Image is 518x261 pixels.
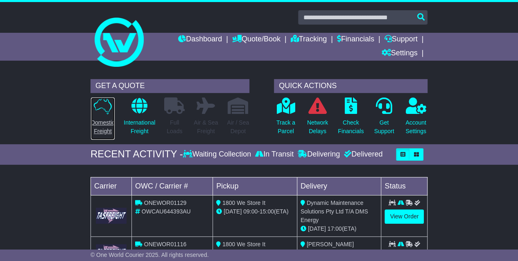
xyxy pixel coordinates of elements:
[216,207,294,216] div: - (ETA)
[232,33,280,47] a: Quote/Book
[144,241,186,247] span: ONEWOR01116
[178,33,222,47] a: Dashboard
[243,208,258,215] span: 09:00
[90,97,115,140] a: DomesticFreight
[124,118,155,136] p: International Freight
[337,97,364,140] a: CheckFinancials
[381,47,417,61] a: Settings
[301,200,368,223] span: Dynamic Maintenance Solutions Pty Ltd T/A DMS Energy
[381,177,428,195] td: Status
[297,177,381,195] td: Delivery
[90,79,249,93] div: GET A QUOTE
[194,118,218,136] p: Air & Sea Freight
[123,97,156,140] a: InternationalFreight
[183,150,253,159] div: Waiting Collection
[90,148,183,160] div: RECENT ACTIVITY -
[342,150,382,159] div: Delivered
[276,97,296,140] a: Track aParcel
[308,225,326,232] span: [DATE]
[131,177,213,195] td: OWC / Carrier #
[307,118,328,136] p: Network Delays
[307,97,328,140] a: NetworkDelays
[328,225,342,232] span: 17:00
[216,249,294,257] div: - (ETA)
[301,249,378,257] div: (ETA)
[301,225,378,233] div: (ETA)
[96,208,127,224] img: GetCarrierServiceLogo
[213,177,297,195] td: Pickup
[90,177,131,195] td: Carrier
[260,208,274,215] span: 15:00
[276,118,295,136] p: Track a Parcel
[374,118,394,136] p: Get Support
[291,33,327,47] a: Tracking
[224,208,242,215] span: [DATE]
[91,118,115,136] p: Domestic Freight
[296,150,342,159] div: Delivering
[253,150,296,159] div: In Transit
[274,79,428,93] div: QUICK ACTIONS
[337,33,374,47] a: Financials
[373,97,394,140] a: GetSupport
[227,118,249,136] p: Air / Sea Depot
[405,118,426,136] p: Account Settings
[384,33,417,47] a: Support
[338,118,364,136] p: Check Financials
[307,241,354,247] span: [PERSON_NAME]
[142,208,191,215] span: OWCAU644393AU
[222,241,265,247] span: 1800 We Store It
[405,97,427,140] a: AccountSettings
[164,118,185,136] p: Full Loads
[144,200,186,206] span: ONEWOR01129
[90,252,209,258] span: © One World Courier 2025. All rights reserved.
[222,200,265,206] span: 1800 We Store It
[385,209,424,224] a: View Order
[96,244,127,260] img: GetCarrierServiceLogo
